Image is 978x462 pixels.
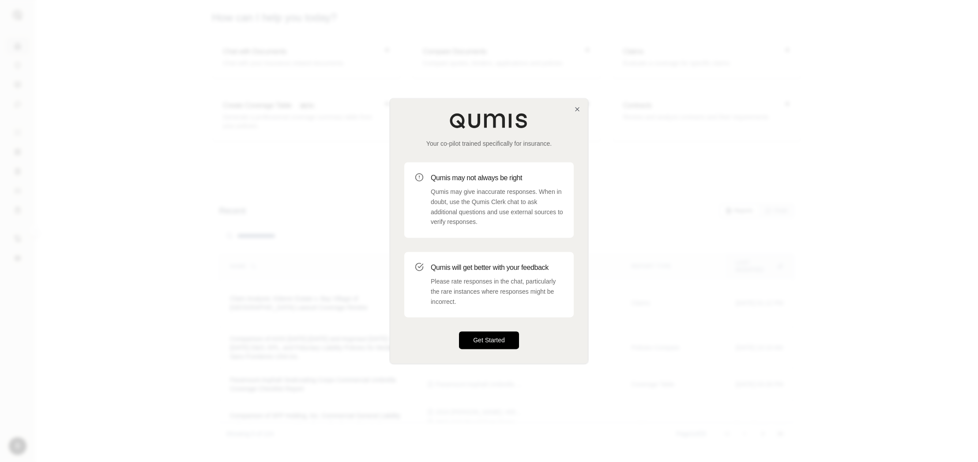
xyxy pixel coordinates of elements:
p: Please rate responses in the chat, particularly the rare instances where responses might be incor... [431,276,563,307]
h3: Qumis will get better with your feedback [431,262,563,273]
h3: Qumis may not always be right [431,173,563,183]
button: Get Started [459,332,519,349]
img: Qumis Logo [449,113,529,129]
p: Qumis may give inaccurate responses. When in doubt, use the Qumis Clerk chat to ask additional qu... [431,187,563,227]
p: Your co-pilot trained specifically for insurance. [404,139,574,148]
